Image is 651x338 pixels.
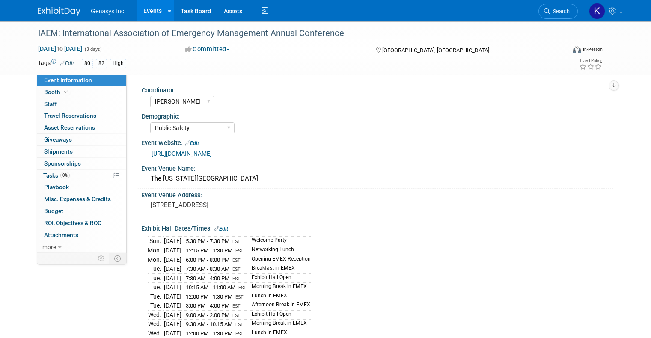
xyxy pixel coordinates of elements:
[142,110,609,121] div: Demographic:
[232,303,241,309] span: EST
[148,292,164,301] td: Tue.
[247,329,311,338] td: Lunch in EMEX
[60,60,74,66] a: Edit
[37,229,126,241] a: Attachments
[164,301,181,311] td: [DATE]
[235,294,244,300] span: EST
[186,238,229,244] span: 5:30 PM - 7:30 PM
[186,330,232,337] span: 12:00 PM - 1:30 PM
[247,310,311,320] td: Exhibit Hall Open
[538,4,578,19] a: Search
[37,74,126,86] a: Event Information
[38,59,74,68] td: Tags
[37,110,126,122] a: Travel Reservations
[44,160,81,167] span: Sponsorships
[44,184,69,190] span: Playbook
[247,264,311,274] td: Breakfast in EMEX
[186,312,229,318] span: 9:00 AM - 2:00 PM
[232,313,241,318] span: EST
[56,45,64,52] span: to
[141,189,613,199] div: Event Venue Address:
[186,294,232,300] span: 12:00 PM - 1:30 PM
[44,124,95,131] span: Asset Reservations
[148,172,607,185] div: The [US_STATE][GEOGRAPHIC_DATA]
[37,98,126,110] a: Staff
[247,255,311,264] td: Opening EMEX Reception
[235,331,244,337] span: EST
[151,201,329,209] pre: [STREET_ADDRESS]
[164,320,181,329] td: [DATE]
[38,45,83,53] span: [DATE] [DATE]
[232,276,241,282] span: EST
[142,84,609,95] div: Coordinator:
[247,246,311,255] td: Networking Lunch
[37,193,126,205] a: Misc. Expenses & Credits
[583,46,603,53] div: In-Person
[164,255,181,264] td: [DATE]
[148,283,164,292] td: Tue.
[148,237,164,246] td: Sun.
[96,59,107,68] div: 82
[37,158,126,169] a: Sponsorships
[589,3,605,19] img: Kate Lawson
[579,59,602,63] div: Event Rating
[37,241,126,253] a: more
[185,140,199,146] a: Edit
[247,283,311,292] td: Morning Break in EMEX
[232,267,241,272] span: EST
[84,47,102,52] span: (3 days)
[60,172,70,178] span: 0%
[186,257,229,263] span: 6:00 PM - 8:00 PM
[44,101,57,107] span: Staff
[186,302,229,309] span: 3:00 PM - 4:00 PM
[186,284,235,291] span: 10:15 AM - 11:00 AM
[247,292,311,301] td: Lunch in EMEX
[141,222,613,233] div: Exhibit Hall Dates/Times:
[44,112,96,119] span: Travel Reservations
[64,89,68,94] i: Booth reservation complete
[44,89,70,95] span: Booth
[148,320,164,329] td: Wed.
[186,247,232,254] span: 12:15 PM - 1:30 PM
[164,264,181,274] td: [DATE]
[186,321,232,327] span: 9:30 AM - 10:15 AM
[214,226,228,232] a: Edit
[235,322,244,327] span: EST
[44,148,73,155] span: Shipments
[164,273,181,283] td: [DATE]
[37,217,126,229] a: ROI, Objectives & ROO
[148,273,164,283] td: Tue.
[573,46,581,53] img: Format-Inperson.png
[38,7,80,16] img: ExhibitDay
[37,170,126,181] a: Tasks0%
[164,310,181,320] td: [DATE]
[164,246,181,255] td: [DATE]
[148,310,164,320] td: Wed.
[42,243,56,250] span: more
[232,258,241,263] span: EST
[164,283,181,292] td: [DATE]
[382,47,489,53] span: [GEOGRAPHIC_DATA], [GEOGRAPHIC_DATA]
[37,134,126,145] a: Giveaways
[109,253,127,264] td: Toggle Event Tabs
[37,86,126,98] a: Booth
[148,329,164,338] td: Wed.
[235,248,244,254] span: EST
[110,59,126,68] div: High
[247,301,311,311] td: Afternoon Break in EMEX
[141,136,613,148] div: Event Website:
[44,196,111,202] span: Misc. Expenses & Credits
[152,150,212,157] a: [URL][DOMAIN_NAME]
[43,172,70,179] span: Tasks
[44,208,63,214] span: Budget
[82,59,93,68] div: 80
[37,122,126,133] a: Asset Reservations
[44,219,101,226] span: ROI, Objectives & ROO
[44,136,72,143] span: Giveaways
[91,8,124,15] span: Genasys Inc
[37,205,126,217] a: Budget
[247,320,311,329] td: Morning Break in EMEX
[148,301,164,311] td: Tue.
[519,44,603,57] div: Event Format
[94,253,109,264] td: Personalize Event Tab Strip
